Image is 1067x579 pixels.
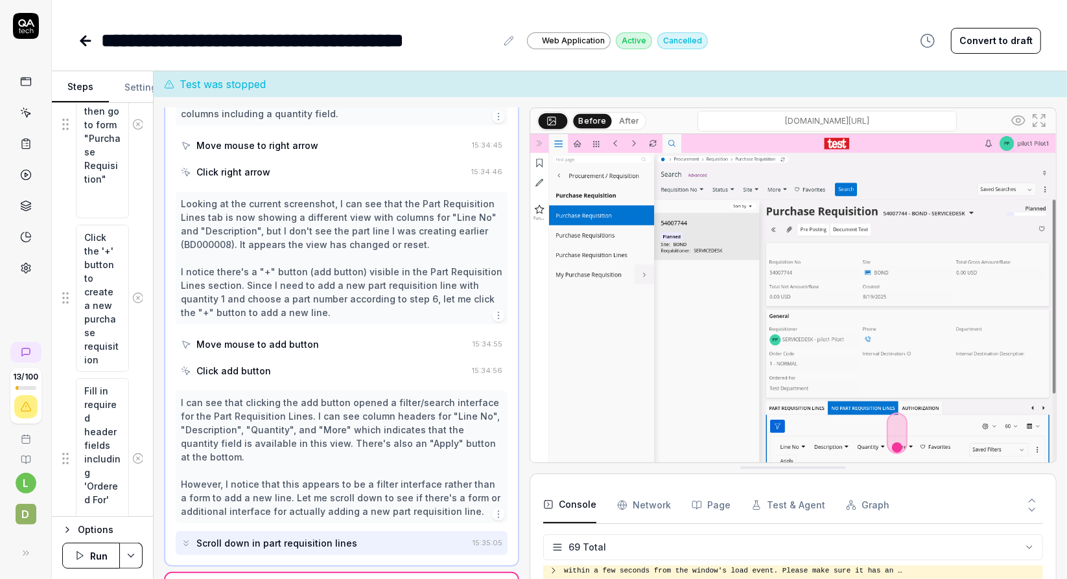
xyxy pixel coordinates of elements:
time: 15:34:46 [471,167,502,176]
button: Options [62,522,143,538]
button: After [614,114,644,128]
button: Click add button15:34:56 [176,359,508,383]
button: Open in full screen [1029,110,1049,131]
button: Network [617,487,671,523]
div: Scroll down in part requisition lines [196,536,357,550]
button: Remove step [129,446,147,471]
span: 13 / 100 [13,373,38,381]
button: Convert to draft [951,28,1041,54]
button: Move mouse to right arrow15:34:45 [176,133,508,157]
div: I can see that clicking the add button opened a filter/search interface for the Part Requisition ... [181,396,503,518]
button: View version history [912,28,943,54]
button: Test & Agent [751,487,825,523]
div: Move mouse to add button [196,337,319,351]
pre: The resource [URL][DOMAIN_NAME] was preloaded using link preload but not used within a few second... [564,555,905,576]
div: Suggestions [62,30,143,219]
div: Options [78,522,143,538]
div: Cancelled [657,32,708,49]
a: New conversation [10,342,41,363]
span: Test was stopped [180,76,266,92]
button: Scroll down in part requisition lines15:35:05 [176,531,508,555]
button: Move mouse to add button15:34:55 [176,332,508,356]
button: Run [62,543,120,569]
time: 15:34:55 [473,339,502,348]
time: 15:35:05 [473,538,502,547]
div: Move mouse to right arrow [196,139,318,152]
a: Web Application [527,32,611,49]
button: Page [692,487,731,523]
span: Web Application [542,35,605,47]
span: D [16,504,36,525]
a: Documentation [5,444,46,465]
button: D [5,494,46,527]
time: 15:34:45 [472,141,502,150]
a: Book a call with us [5,424,46,444]
button: Settings [109,72,178,103]
div: Looking at the current screenshot, I can see that the Part Requisition Lines tab is now showing a... [181,197,503,319]
button: Remove step [129,285,147,311]
button: Before [574,113,612,128]
button: Remove step [129,111,147,137]
button: Graph [846,487,889,523]
button: Steps [52,72,109,103]
div: Active [616,32,652,49]
div: Suggestions [62,224,143,372]
button: Console [543,487,596,523]
time: 15:34:56 [472,366,502,375]
div: Click right arrow [196,165,270,179]
div: Suggestions [62,378,143,539]
button: Show all interative elements [1008,110,1029,131]
button: l [16,473,36,494]
div: Click add button [196,364,271,378]
button: Click right arrow15:34:46 [176,160,508,184]
img: Screenshot [530,134,1056,462]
